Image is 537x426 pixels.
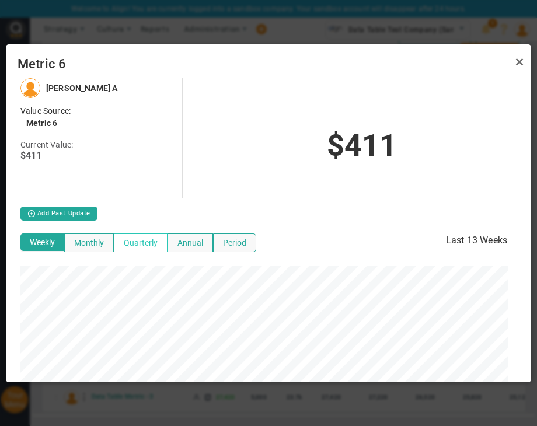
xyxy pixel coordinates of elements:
span: Value Source: [20,106,71,116]
button: Add Past Update [20,207,97,221]
a: Close [512,55,526,69]
button: Weekly [20,233,64,251]
button: Quarterly [114,233,168,252]
span: Current Value: [20,140,73,149]
span: $411 [327,128,397,163]
span: Metric 6 [18,56,519,72]
h4: $411 [20,151,175,161]
img: Chandrika A [20,78,40,98]
h4: Metric 6 [26,118,57,128]
button: Monthly [64,233,114,252]
h4: [PERSON_NAME] A [46,83,117,93]
button: Period [213,233,256,252]
h4: Last 13 Weeks [437,231,517,257]
button: Annual [168,233,213,252]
